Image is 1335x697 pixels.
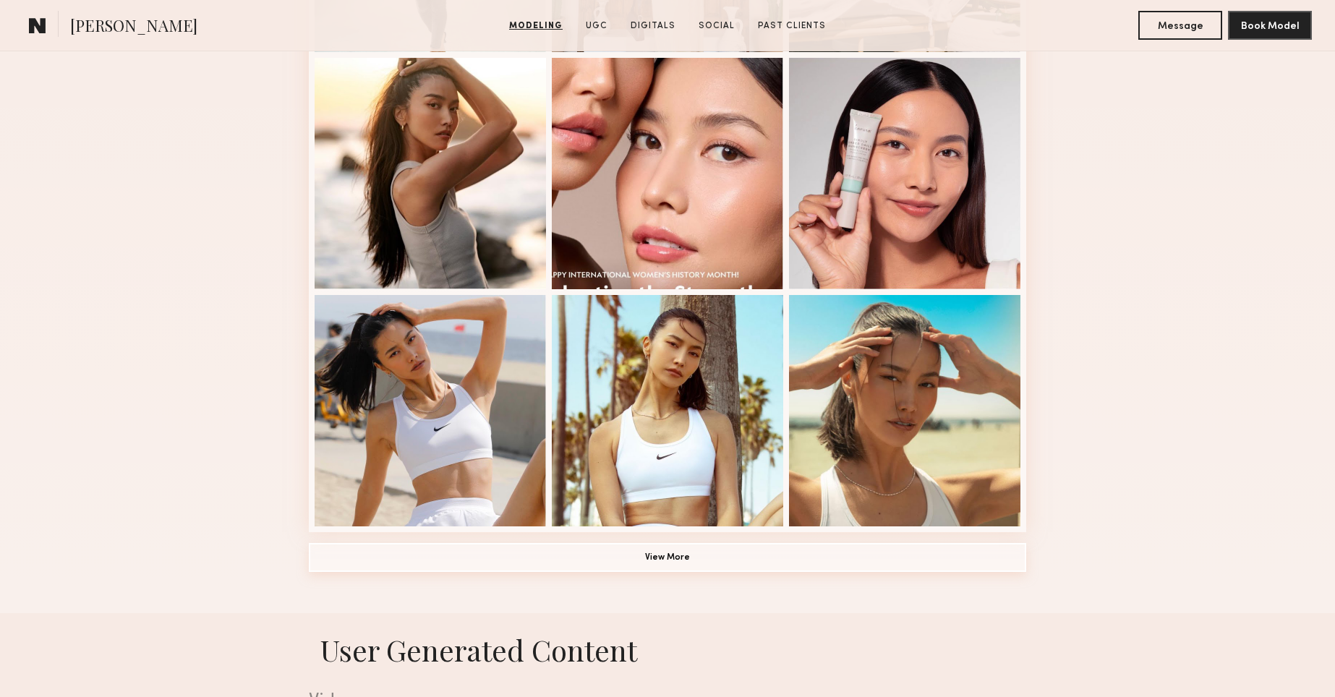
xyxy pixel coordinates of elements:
button: Book Model [1228,11,1312,40]
a: Modeling [503,20,568,33]
button: View More [309,543,1026,572]
a: Social [693,20,741,33]
a: Book Model [1228,19,1312,31]
a: Past Clients [752,20,832,33]
a: UGC [580,20,613,33]
a: Digitals [625,20,681,33]
span: [PERSON_NAME] [70,14,197,40]
button: Message [1138,11,1222,40]
h1: User Generated Content [297,630,1038,669]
